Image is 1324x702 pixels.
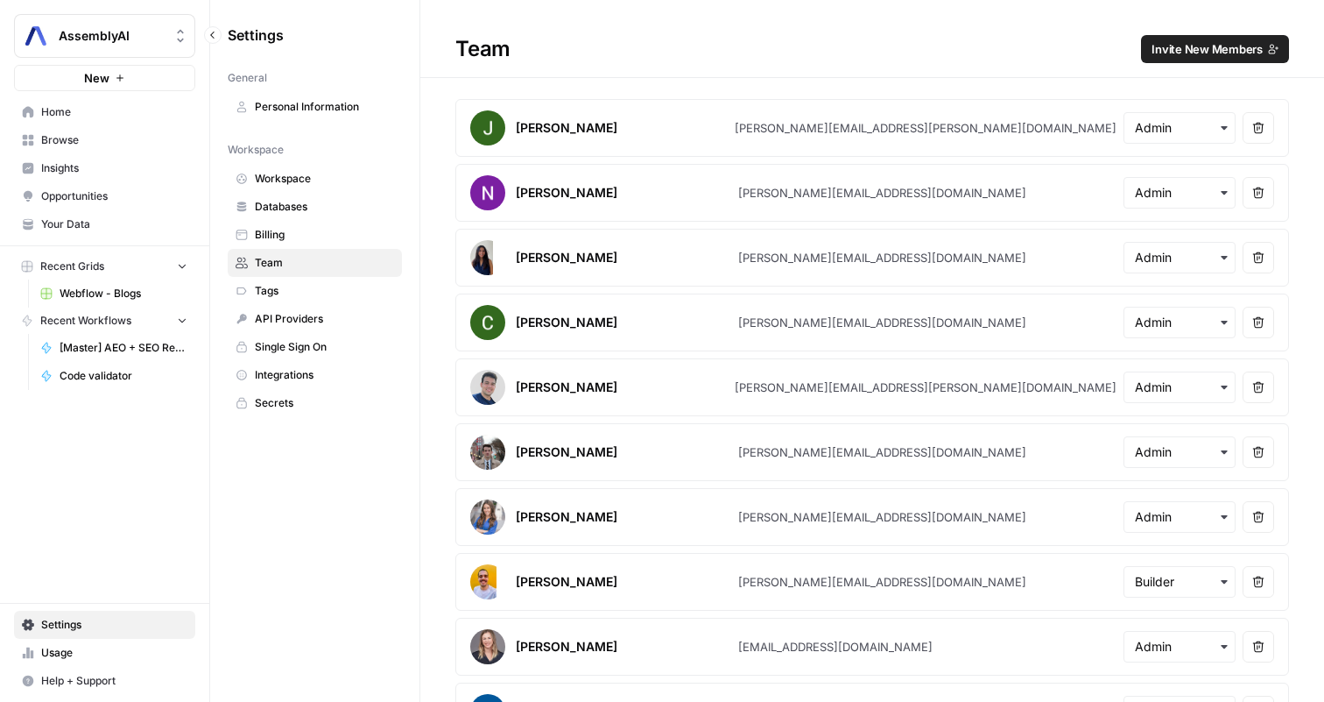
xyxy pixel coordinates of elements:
[228,277,402,305] a: Tags
[738,314,1026,331] div: [PERSON_NAME][EMAIL_ADDRESS][DOMAIN_NAME]
[60,286,187,301] span: Webflow - Blogs
[738,638,933,656] div: [EMAIL_ADDRESS][DOMAIN_NAME]
[255,171,394,187] span: Workspace
[41,645,187,661] span: Usage
[41,673,187,689] span: Help + Support
[228,25,284,46] span: Settings
[228,305,402,333] a: API Providers
[470,240,493,275] img: avatar
[255,255,394,271] span: Team
[516,443,617,461] div: [PERSON_NAME]
[14,639,195,667] a: Usage
[470,110,505,145] img: avatar
[84,69,109,87] span: New
[228,142,284,158] span: Workspace
[516,119,617,137] div: [PERSON_NAME]
[516,573,617,591] div: [PERSON_NAME]
[1135,314,1224,331] input: Admin
[14,126,195,154] a: Browse
[1135,638,1224,656] input: Admin
[738,508,1026,526] div: [PERSON_NAME][EMAIL_ADDRESS][DOMAIN_NAME]
[1135,443,1224,461] input: Admin
[1151,40,1263,58] span: Invite New Members
[40,313,131,329] span: Recent Workflows
[470,564,496,599] img: avatar
[32,362,195,390] a: Code validator
[228,193,402,221] a: Databases
[228,361,402,389] a: Integrations
[60,340,187,356] span: [Master] AEO + SEO Refresh
[470,500,505,535] img: avatar
[470,370,505,405] img: avatar
[1141,35,1289,63] button: Invite New Members
[255,367,394,383] span: Integrations
[41,160,187,176] span: Insights
[14,14,195,58] button: Workspace: AssemblyAI
[255,339,394,355] span: Single Sign On
[14,253,195,280] button: Recent Grids
[14,98,195,126] a: Home
[14,308,195,334] button: Recent Workflows
[255,395,394,411] span: Secrets
[228,70,267,86] span: General
[738,573,1026,591] div: [PERSON_NAME][EMAIL_ADDRESS][DOMAIN_NAME]
[470,305,505,340] img: avatar
[516,379,617,396] div: [PERSON_NAME]
[14,611,195,639] a: Settings
[41,104,187,120] span: Home
[20,20,52,52] img: AssemblyAI Logo
[1135,379,1224,396] input: Admin
[41,132,187,148] span: Browse
[516,638,617,656] div: [PERSON_NAME]
[60,368,187,384] span: Code validator
[255,227,394,243] span: Billing
[516,314,617,331] div: [PERSON_NAME]
[14,65,195,91] button: New
[228,221,402,249] a: Billing
[255,283,394,299] span: Tags
[41,188,187,204] span: Opportunities
[1135,184,1224,202] input: Admin
[516,508,617,526] div: [PERSON_NAME]
[59,27,165,45] span: AssemblyAI
[41,216,187,232] span: Your Data
[470,629,505,664] img: avatar
[41,617,187,633] span: Settings
[228,93,402,121] a: Personal Information
[228,249,402,277] a: Team
[228,165,402,193] a: Workspace
[32,334,195,362] a: [Master] AEO + SEO Refresh
[738,249,1026,266] div: [PERSON_NAME][EMAIL_ADDRESS][DOMAIN_NAME]
[470,435,505,470] img: avatar
[1135,249,1224,266] input: Admin
[470,175,505,210] img: avatar
[14,667,195,695] button: Help + Support
[1135,508,1224,526] input: Admin
[1135,573,1224,591] input: Builder
[735,379,1116,396] div: [PERSON_NAME][EMAIL_ADDRESS][PERSON_NAME][DOMAIN_NAME]
[255,311,394,327] span: API Providers
[255,199,394,215] span: Databases
[516,249,617,266] div: [PERSON_NAME]
[738,443,1026,461] div: [PERSON_NAME][EMAIL_ADDRESS][DOMAIN_NAME]
[255,99,394,115] span: Personal Information
[228,389,402,417] a: Secrets
[14,154,195,182] a: Insights
[516,184,617,202] div: [PERSON_NAME]
[14,210,195,238] a: Your Data
[40,259,104,274] span: Recent Grids
[32,280,195,308] a: Webflow - Blogs
[1135,119,1224,137] input: Admin
[738,184,1026,202] div: [PERSON_NAME][EMAIL_ADDRESS][DOMAIN_NAME]
[228,333,402,361] a: Single Sign On
[14,182,195,210] a: Opportunities
[420,35,1324,63] div: Team
[735,119,1116,137] div: [PERSON_NAME][EMAIL_ADDRESS][PERSON_NAME][DOMAIN_NAME]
